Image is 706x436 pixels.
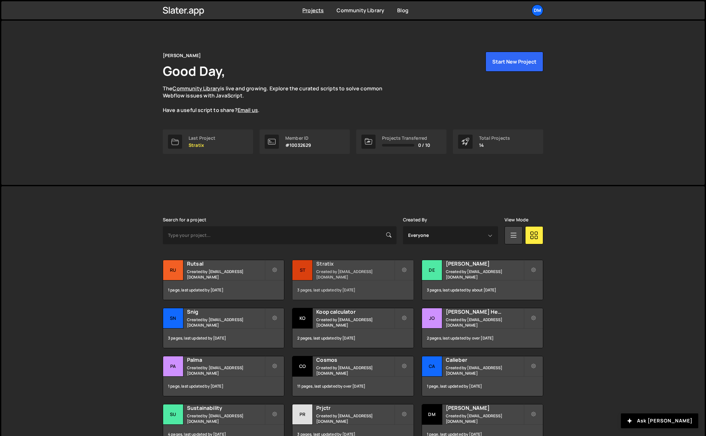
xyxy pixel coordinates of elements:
[187,413,265,424] small: Created by [EMAIL_ADDRESS][DOMAIN_NAME]
[479,143,510,148] p: 14
[446,269,524,280] small: Created by [EMAIL_ADDRESS][DOMAIN_NAME]
[163,260,183,280] div: Ru
[163,226,397,244] input: Type your project...
[292,280,413,300] div: 3 pages, last updated by [DATE]
[187,308,265,315] h2: Snig
[446,404,524,411] h2: [PERSON_NAME]
[189,143,215,148] p: Stratix
[316,365,394,376] small: Created by [EMAIL_ADDRESS][DOMAIN_NAME]
[292,404,313,425] div: Pr
[316,317,394,328] small: Created by [EMAIL_ADDRESS][DOMAIN_NAME]
[485,52,543,72] button: Start New Project
[302,7,324,14] a: Projects
[285,136,311,141] div: Member ID
[163,356,284,396] a: Pa Palma Created by [EMAIL_ADDRESS][DOMAIN_NAME] 1 page, last updated by [DATE]
[316,269,394,280] small: Created by [EMAIL_ADDRESS][DOMAIN_NAME]
[422,260,442,280] div: De
[316,308,394,315] h2: Koop calculator
[172,85,220,92] a: Community Library
[446,365,524,376] small: Created by [EMAIL_ADDRESS][DOMAIN_NAME]
[316,260,394,267] h2: Stratix
[422,377,543,396] div: 1 page, last updated by [DATE]
[422,329,543,348] div: 2 pages, last updated by over [DATE]
[163,329,284,348] div: 3 pages, last updated by [DATE]
[292,377,413,396] div: 11 pages, last updated by over [DATE]
[446,317,524,328] small: Created by [EMAIL_ADDRESS][DOMAIN_NAME]
[163,377,284,396] div: 1 page, last updated by [DATE]
[422,308,442,329] div: Jo
[446,356,524,363] h2: Calieber
[163,308,183,329] div: Sn
[163,52,201,59] div: [PERSON_NAME]
[163,356,183,377] div: Pa
[446,308,524,315] h2: [PERSON_NAME] Health
[238,106,258,114] a: Email us
[163,260,284,300] a: Ru Rutsal Created by [EMAIL_ADDRESS][DOMAIN_NAME] 1 page, last updated by [DATE]
[292,329,413,348] div: 2 pages, last updated by [DATE]
[422,308,543,348] a: Jo [PERSON_NAME] Health Created by [EMAIL_ADDRESS][DOMAIN_NAME] 2 pages, last updated by over [DATE]
[187,365,265,376] small: Created by [EMAIL_ADDRESS][DOMAIN_NAME]
[292,308,414,348] a: Ko Koop calculator Created by [EMAIL_ADDRESS][DOMAIN_NAME] 2 pages, last updated by [DATE]
[382,136,430,141] div: Projects Transferred
[187,269,265,280] small: Created by [EMAIL_ADDRESS][DOMAIN_NAME]
[446,413,524,424] small: Created by [EMAIL_ADDRESS][DOMAIN_NAME]
[505,217,528,222] label: View Mode
[422,260,543,300] a: De [PERSON_NAME] Created by [EMAIL_ADDRESS][DOMAIN_NAME] 3 pages, last updated by about [DATE]
[292,260,414,300] a: St Stratix Created by [EMAIL_ADDRESS][DOMAIN_NAME] 3 pages, last updated by [DATE]
[187,317,265,328] small: Created by [EMAIL_ADDRESS][DOMAIN_NAME]
[292,356,313,377] div: Co
[422,404,442,425] div: Dm
[422,280,543,300] div: 3 pages, last updated by about [DATE]
[163,308,284,348] a: Sn Snig Created by [EMAIL_ADDRESS][DOMAIN_NAME] 3 pages, last updated by [DATE]
[163,280,284,300] div: 1 page, last updated by [DATE]
[422,356,543,396] a: Ca Calieber Created by [EMAIL_ADDRESS][DOMAIN_NAME] 1 page, last updated by [DATE]
[163,62,225,80] h1: Good Day,
[316,413,394,424] small: Created by [EMAIL_ADDRESS][DOMAIN_NAME]
[285,143,311,148] p: #10032629
[292,308,313,329] div: Ko
[422,356,442,377] div: Ca
[163,129,253,154] a: Last Project Stratix
[316,404,394,411] h2: Prjctr
[292,260,313,280] div: St
[418,143,430,148] span: 0 / 10
[316,356,394,363] h2: Cosmos
[163,217,206,222] label: Search for a project
[187,404,265,411] h2: Sustainability
[479,136,510,141] div: Total Projects
[163,404,183,425] div: Su
[337,7,384,14] a: Community Library
[189,136,215,141] div: Last Project
[621,413,698,428] button: Ask [PERSON_NAME]
[532,5,543,16] a: Dm
[187,260,265,267] h2: Rutsal
[397,7,408,14] a: Blog
[403,217,427,222] label: Created By
[446,260,524,267] h2: [PERSON_NAME]
[292,356,414,396] a: Co Cosmos Created by [EMAIL_ADDRESS][DOMAIN_NAME] 11 pages, last updated by over [DATE]
[163,85,395,114] p: The is live and growing. Explore the curated scripts to solve common Webflow issues with JavaScri...
[187,356,265,363] h2: Palma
